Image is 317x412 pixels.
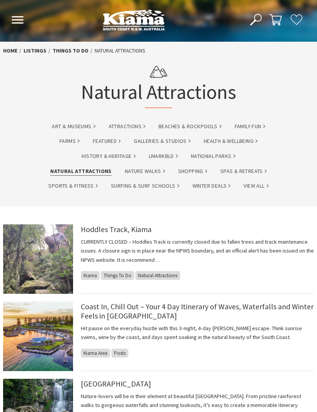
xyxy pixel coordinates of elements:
[95,47,145,55] li: Natural Attractions
[81,302,314,320] a: Coast In, Chill Out – Your 4 Day Itinerary of Waves, Waterfalls and Winter Feels in [GEOGRAPHIC_D...
[125,167,165,176] a: Nature Walks
[3,47,17,54] a: Home
[60,137,80,146] a: Farms
[134,137,191,146] a: Galleries & Studios
[81,349,110,358] span: Kiama Area
[103,9,165,31] img: Kiama Logo
[82,152,135,161] a: History & Heritage
[244,181,268,190] a: View All
[81,237,314,264] p: CURRENTLY CLOSED – Hoddles Track is currently closed due to fallen trees and track maintenance is...
[191,152,235,161] a: National Parks
[81,271,100,280] span: Kiama
[111,181,179,190] a: Surfing & Surf Schools
[81,225,152,234] a: Hoddles Track, Kiama
[3,224,73,294] img: Hoddles Track Kiama
[81,379,151,388] a: [GEOGRAPHIC_DATA]
[3,302,73,371] img: Kiama Harbour
[149,152,178,161] a: lmarkbld
[93,137,121,146] a: Featured
[101,271,134,280] span: Things To Do
[48,181,97,190] a: Sports & Fitness
[178,167,207,176] a: Shopping
[52,122,95,131] a: Art & Museums
[220,167,267,176] a: Spas & Retreats
[53,47,89,54] a: Things To Do
[81,324,314,342] p: Hit pause on the everyday hustle with this 3-night, 4-day [PERSON_NAME] escape. Think sunrise swi...
[193,181,231,190] a: Winter Deals
[235,122,265,131] a: Family Fun
[50,167,112,176] a: Natural Attractions
[111,349,128,358] span: Posts
[81,60,236,108] h1: Natural Attractions
[109,122,145,131] a: Attractions
[24,47,46,54] a: listings
[158,122,222,131] a: Beaches & Rockpools
[135,271,180,280] span: Natural Attractions
[204,137,257,146] a: Health & Wellbeing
